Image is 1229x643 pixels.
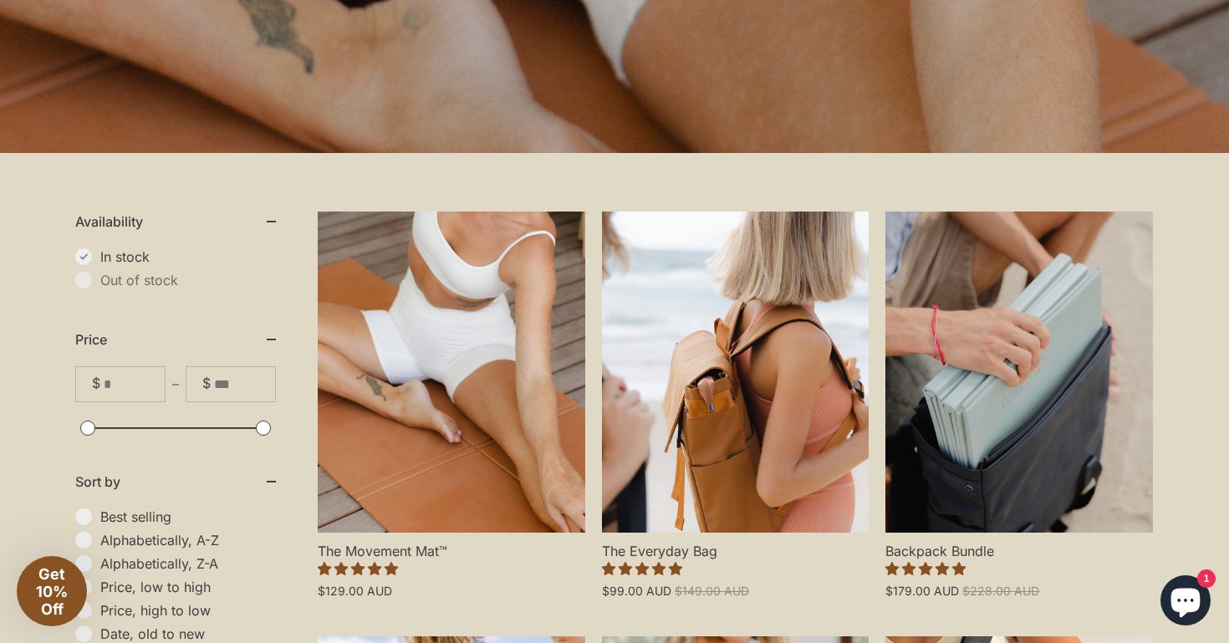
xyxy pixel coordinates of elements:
[1155,575,1216,630] inbox-online-store-chat: Shopify online store chat
[318,560,398,577] span: 4.86 stars
[675,584,749,598] span: $149.00 AUD
[318,533,585,599] a: The Movement Mat™ 4.86 stars $129.00 AUD
[75,455,276,508] summary: Sort by
[962,584,1039,598] span: $228.00 AUD
[602,560,682,577] span: 4.97 stars
[602,212,869,533] a: The Everyday Bag
[885,584,959,598] span: $179.00 AUD
[75,313,276,366] summary: Price
[100,532,276,549] span: Alphabetically, A-Z
[318,212,585,533] a: The Movement Mat™
[202,375,211,391] span: $
[885,212,1153,533] a: Backpack Bundle
[602,533,869,599] a: The Everyday Bag 4.97 stars $99.00 AUD $149.00 AUD
[100,508,276,525] span: Best selling
[602,533,869,560] span: The Everyday Bag
[100,625,276,642] span: Date, old to new
[100,602,276,619] span: Price, high to low
[100,579,276,595] span: Price, low to high
[17,556,87,626] div: Get 10% Off
[100,248,276,265] span: In stock
[602,584,671,598] span: $99.00 AUD
[885,560,966,577] span: 5.00 stars
[214,367,275,401] input: To
[75,195,276,248] summary: Availability
[318,533,585,560] span: The Movement Mat™
[36,565,68,618] span: Get 10% Off
[885,533,1153,599] a: Backpack Bundle 5.00 stars $179.00 AUD $228.00 AUD
[885,533,1153,560] span: Backpack Bundle
[100,555,276,572] span: Alphabetically, Z-A
[318,584,392,598] span: $129.00 AUD
[92,375,100,391] span: $
[100,272,276,288] span: Out of stock
[104,367,165,401] input: From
